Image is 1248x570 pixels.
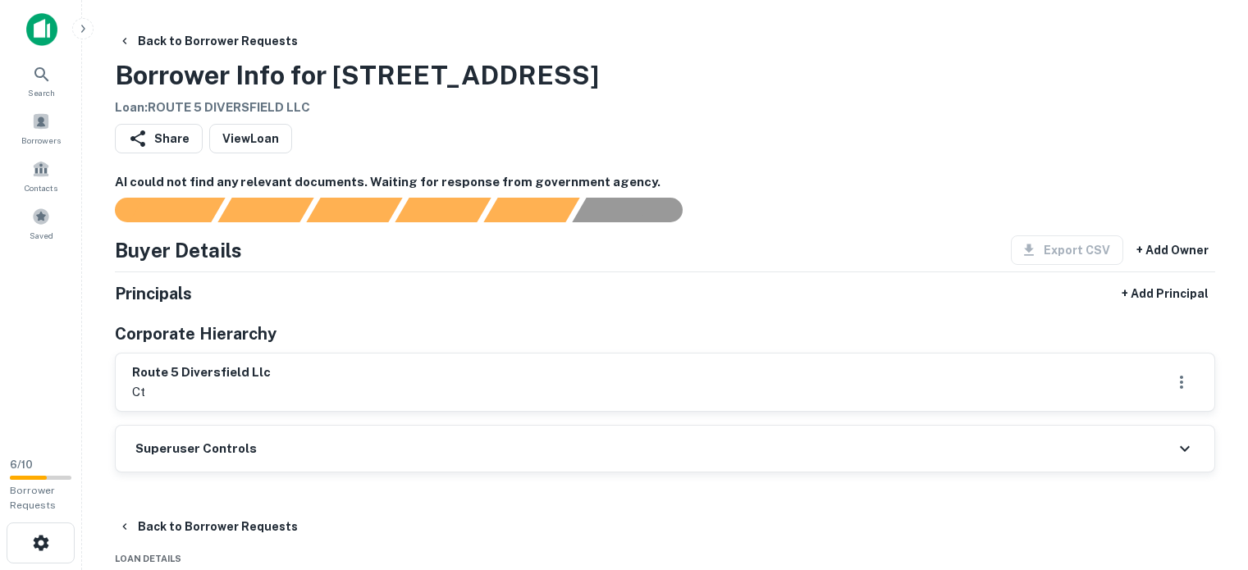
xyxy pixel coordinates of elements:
div: Your request is received and processing... [217,198,313,222]
h6: route 5 diversfield llc [132,363,271,382]
a: Borrowers [5,106,77,150]
a: ViewLoan [209,124,292,153]
button: + Add Owner [1130,235,1215,265]
h4: Buyer Details [115,235,242,265]
button: Back to Borrower Requests [112,512,304,541]
iframe: Chat Widget [1166,439,1248,518]
span: Loan Details [115,554,181,563]
h6: Superuser Controls [135,440,257,458]
h6: Loan : ROUTE 5 DIVERSFIELD LLC [115,98,599,117]
div: Documents found, AI parsing details... [306,198,402,222]
h6: AI could not find any relevant documents. Waiting for response from government agency. [115,173,1215,192]
h5: Corporate Hierarchy [115,321,277,346]
p: ct [132,382,271,402]
div: Principals found, still searching for contact information. This may take time... [483,198,579,222]
h5: Principals [115,281,192,306]
a: Saved [5,201,77,245]
span: Borrower Requests [10,485,56,511]
div: Sending borrower request to AI... [95,198,218,222]
div: AI fulfillment process complete. [573,198,702,222]
span: 6 / 10 [10,458,33,471]
button: + Add Principal [1115,279,1215,308]
span: Saved [30,229,53,242]
a: Contacts [5,153,77,198]
span: Borrowers [21,134,61,147]
span: Search [28,86,55,99]
div: Principals found, AI now looking for contact information... [395,198,491,222]
h3: Borrower Info for [STREET_ADDRESS] [115,56,599,95]
button: Back to Borrower Requests [112,26,304,56]
span: Contacts [25,181,57,194]
a: Search [5,58,77,103]
button: Share [115,124,203,153]
img: capitalize-icon.png [26,13,57,46]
